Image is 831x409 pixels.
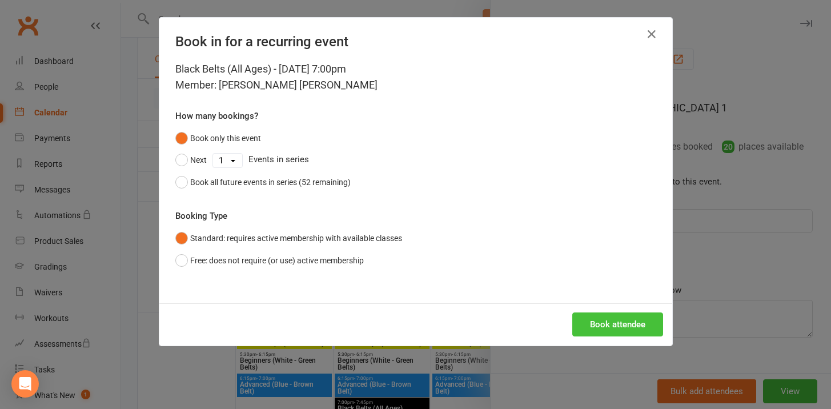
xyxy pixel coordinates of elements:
[175,127,261,149] button: Book only this event
[190,176,351,189] div: Book all future events in series (52 remaining)
[175,227,402,249] button: Standard: requires active membership with available classes
[11,370,39,398] div: Open Intercom Messenger
[175,34,656,50] h4: Book in for a recurring event
[572,312,663,336] button: Book attendee
[175,61,656,93] div: Black Belts (All Ages) - [DATE] 7:00pm Member: [PERSON_NAME] [PERSON_NAME]
[175,149,207,171] button: Next
[643,25,661,43] button: Close
[175,209,227,223] label: Booking Type
[175,149,656,171] div: Events in series
[175,250,364,271] button: Free: does not require (or use) active membership
[175,109,258,123] label: How many bookings?
[175,171,351,193] button: Book all future events in series (52 remaining)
